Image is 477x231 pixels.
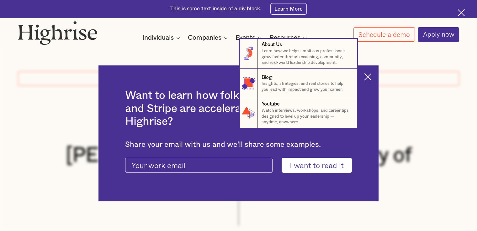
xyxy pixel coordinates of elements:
[188,34,230,42] div: Companies
[236,34,255,42] div: Events
[269,34,300,42] div: Resources
[262,41,282,48] div: About Us
[240,69,357,98] a: BlogInsights, strategies, and real stories to help you lead with impact and grow your career.
[240,39,357,69] a: About UsLearn how we helps ambitious professionals grow faster through coaching, community, and r...
[269,34,309,42] div: Resources
[240,98,357,128] a: YoutubeWatch interviews, workshops, and career tips designed to level up your leadership — anytim...
[125,158,273,173] input: Your work email
[282,158,352,173] input: I want to read it
[458,9,465,16] img: Cross icon
[236,34,263,42] div: Events
[262,74,272,81] div: Blog
[18,21,98,45] img: Highrise logo
[418,27,459,42] a: Apply now
[142,34,174,42] div: Individuals
[142,34,182,42] div: Individuals
[188,34,221,42] div: Companies
[125,158,352,173] form: current-ascender-blog-article-modal-form
[270,3,307,14] a: Learn More
[170,5,262,13] div: This is some text inside of a div block.
[262,100,280,108] div: Youtube
[125,140,352,149] div: Share your email with us and we'll share some examples.
[262,108,351,125] p: Watch interviews, workshops, and career tips designed to level up your leadership — anytime, anyw...
[262,48,351,66] p: Learn how we helps ambitious professionals grow faster through coaching, community, and real-worl...
[262,81,351,92] p: Insights, strategies, and real stories to help you lead with impact and grow your career.
[353,27,415,42] a: Schedule a demo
